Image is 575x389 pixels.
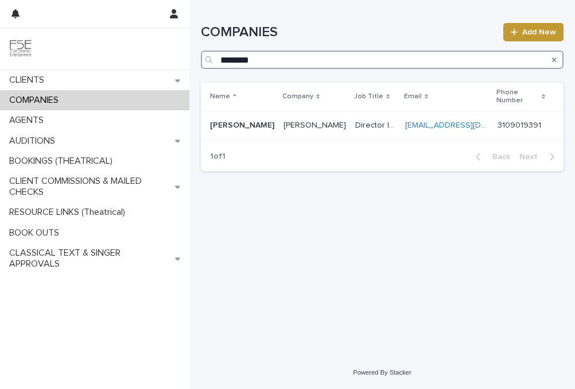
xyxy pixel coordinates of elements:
[201,24,496,41] h1: COMPANIES
[201,111,564,140] tr: [PERSON_NAME][PERSON_NAME] [PERSON_NAME][PERSON_NAME] Director | EditoorDirector | Editoor [EMAIL...
[496,86,539,107] p: Phone Number
[201,142,235,171] p: 1 of 1
[5,75,53,86] p: CLIENTS
[515,152,564,162] button: Next
[282,90,313,103] p: Company
[5,156,122,167] p: BOOKINGS (THEATRICAL)
[5,136,64,147] p: AUDITIONS
[353,369,411,376] a: Powered By Stacker
[9,37,32,60] img: 9JgRvJ3ETPGCJDhvPVA5
[522,28,556,36] span: Add New
[404,90,422,103] p: Email
[283,118,348,130] p: [PERSON_NAME]
[5,95,68,106] p: COMPANIES
[503,23,564,41] a: Add New
[5,207,134,218] p: RESOURCE LINKS (Theatrical)
[210,90,230,103] p: Name
[210,118,277,130] p: [PERSON_NAME]
[5,248,175,269] p: CLASSICAL TEXT & SINGER APPROVALS
[498,121,541,129] a: 3109019391
[485,153,510,161] span: Back
[355,118,398,130] p: Director | Editoor
[5,176,175,198] p: CLIENT COMMISSIONS & MAILED CHECKS
[467,152,515,162] button: Back
[5,228,68,238] p: BOOK OUTS
[405,121,535,129] a: [EMAIL_ADDRESS][DOMAIN_NAME]
[201,51,564,69] input: Search
[354,90,383,103] p: Job Title
[5,115,53,126] p: AGENTS
[519,153,545,161] span: Next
